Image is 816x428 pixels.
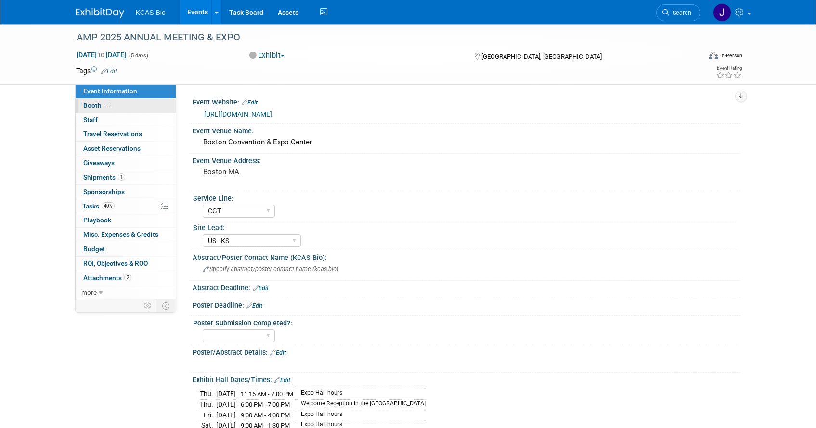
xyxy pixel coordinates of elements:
[136,9,166,16] span: KCAS Bio
[656,4,700,21] a: Search
[76,156,176,170] a: Giveaways
[295,410,426,420] td: Expo Hall hours
[76,113,176,127] a: Staff
[270,350,286,356] a: Edit
[203,168,410,176] pre: Boston MA
[644,50,743,65] div: Event Format
[76,257,176,271] a: ROI, Objectives & ROO
[716,66,742,71] div: Event Rating
[83,173,125,181] span: Shipments
[193,298,740,311] div: Poster Deadline:
[200,410,216,420] td: Fri.
[193,316,736,328] div: Poster Submission Completed?:
[83,188,125,195] span: Sponsorships
[193,281,740,293] div: Abstract Deadline:
[295,389,426,400] td: Expo Hall hours
[156,299,176,312] td: Toggle Event Tabs
[295,399,426,410] td: Welcome Reception in the [GEOGRAPHIC_DATA]
[140,299,156,312] td: Personalize Event Tab Strip
[76,8,124,18] img: ExhibitDay
[82,202,115,210] span: Tasks
[253,285,269,292] a: Edit
[193,154,740,166] div: Event Venue Address:
[76,213,176,227] a: Playbook
[193,124,740,136] div: Event Venue Name:
[83,130,142,138] span: Travel Reservations
[193,250,740,262] div: Abstract/Poster Contact Name (KCAS Bio):
[481,53,602,60] span: [GEOGRAPHIC_DATA], [GEOGRAPHIC_DATA]
[246,302,262,309] a: Edit
[720,52,742,59] div: In-Person
[193,345,740,358] div: Poster/Abstract Details:
[76,242,176,256] a: Budget
[193,373,740,385] div: Exhibit Hall Dates/Times:
[128,52,148,59] span: (5 days)
[83,116,98,124] span: Staff
[76,127,176,141] a: Travel Reservations
[76,66,117,76] td: Tags
[76,170,176,184] a: Shipments1
[216,389,236,400] td: [DATE]
[83,245,105,253] span: Budget
[669,9,691,16] span: Search
[203,265,338,272] span: Specify abstract/poster contact name (kcas bio)
[76,185,176,199] a: Sponsorships
[76,51,127,59] span: [DATE] [DATE]
[83,102,113,109] span: Booth
[216,399,236,410] td: [DATE]
[76,228,176,242] a: Misc. Expenses & Credits
[73,29,686,46] div: AMP 2025 ANNUAL MEETING & EXPO
[83,216,111,224] span: Playbook
[76,99,176,113] a: Booth
[193,220,736,233] div: Site Lead:
[97,51,106,59] span: to
[200,389,216,400] td: Thu.
[106,103,111,108] i: Booth reservation complete
[83,274,131,282] span: Attachments
[709,52,718,59] img: Format-Inperson.png
[200,135,733,150] div: Boston Convention & Expo Center
[713,3,731,22] img: Jason Hannah
[102,202,115,209] span: 40%
[241,412,290,419] span: 9:00 AM - 4:00 PM
[193,191,736,203] div: Service Line:
[76,84,176,98] a: Event Information
[76,271,176,285] a: Attachments2
[76,142,176,156] a: Asset Reservations
[81,288,97,296] span: more
[83,159,115,167] span: Giveaways
[216,410,236,420] td: [DATE]
[241,390,293,398] span: 11:15 AM - 7:00 PM
[242,99,258,106] a: Edit
[241,401,290,408] span: 6:00 PM - 7:00 PM
[193,95,740,107] div: Event Website:
[83,87,137,95] span: Event Information
[274,377,290,384] a: Edit
[118,173,125,181] span: 1
[83,231,158,238] span: Misc. Expenses & Credits
[76,285,176,299] a: more
[83,259,148,267] span: ROI, Objectives & ROO
[101,68,117,75] a: Edit
[124,274,131,281] span: 2
[204,110,272,118] a: [URL][DOMAIN_NAME]
[200,399,216,410] td: Thu.
[76,199,176,213] a: Tasks40%
[246,51,288,61] button: Exhibit
[83,144,141,152] span: Asset Reservations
